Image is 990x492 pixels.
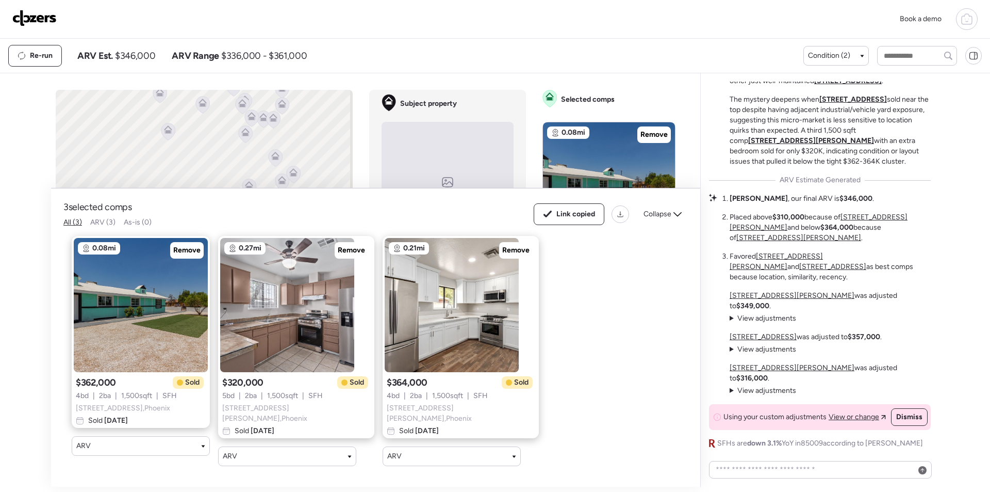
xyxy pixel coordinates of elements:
[156,391,158,401] span: |
[245,391,257,401] span: 2 ba
[12,10,57,26] img: Logo
[124,218,152,227] span: As-is (0)
[736,301,769,310] strong: $349,000
[829,412,879,422] span: View or change
[900,14,942,23] span: Book a demo
[748,136,874,145] a: [STREET_ADDRESS][PERSON_NAME]
[63,201,132,213] span: 3 selected comps
[730,251,931,282] li: Favored and as best comps because location, similarity, recency.
[561,94,615,105] span: Selected comps
[76,376,116,389] span: $362,000
[350,377,364,388] span: Sold
[410,391,422,401] span: 2 ba
[896,412,922,422] span: Dismiss
[819,95,887,104] a: [STREET_ADDRESS]
[436,187,459,196] span: No image
[308,391,323,401] span: SFH
[730,363,931,384] p: was adjusted to .
[829,412,886,422] a: View or change
[92,243,116,253] span: 0.08mi
[723,412,827,422] span: Using your custom adjustments
[103,416,128,425] span: [DATE]
[514,377,529,388] span: Sold
[736,233,861,242] a: [STREET_ADDRESS][PERSON_NAME]
[63,218,82,227] span: All (3)
[88,416,128,426] span: Sold
[99,391,111,401] span: 2 ba
[820,223,853,232] strong: $364,000
[387,451,402,462] span: ARV
[162,391,177,401] span: SFH
[502,245,530,256] span: Remove
[737,345,796,354] span: View adjustments
[730,332,882,342] p: was adjusted to .
[717,438,923,449] span: SFHs are YoY in 85009 according to [PERSON_NAME]
[172,50,219,62] span: ARV Range
[76,391,89,401] span: 4 bd
[30,51,53,61] span: Re-run
[399,426,439,436] span: Sold
[426,391,428,401] span: |
[338,245,365,256] span: Remove
[414,426,439,435] span: [DATE]
[467,391,469,401] span: |
[121,391,152,401] span: 1,500 sqft
[76,403,170,414] span: [STREET_ADDRESS] , Phoenix
[730,291,854,300] a: [STREET_ADDRESS][PERSON_NAME]
[261,391,263,401] span: |
[302,391,304,401] span: |
[222,391,235,401] span: 5 bd
[747,439,782,448] span: down 3.1%
[772,213,804,221] strong: $310,000
[730,313,796,324] summary: View adjustments
[387,376,427,389] span: $364,000
[267,391,298,401] span: 1,500 sqft
[736,374,768,383] strong: $316,000
[185,377,200,388] span: Sold
[780,175,861,185] span: ARV Estimate Generated
[799,262,866,271] a: [STREET_ADDRESS]
[403,243,425,253] span: 0.21mi
[222,403,370,424] span: [STREET_ADDRESS][PERSON_NAME] , Phoenix
[640,130,668,140] span: Remove
[432,391,463,401] span: 1,500 sqft
[400,99,457,109] span: Subject property
[643,209,671,219] span: Collapse
[556,209,595,219] span: Link copied
[387,403,535,424] span: [STREET_ADDRESS][PERSON_NAME] , Phoenix
[222,376,263,389] span: $320,000
[730,363,854,372] a: [STREET_ADDRESS][PERSON_NAME]
[737,386,796,395] span: View adjustments
[473,391,488,401] span: SFH
[76,441,91,451] span: ARV
[77,50,113,62] span: ARV Est.
[730,332,797,341] a: [STREET_ADDRESS]
[173,245,201,256] span: Remove
[93,391,95,401] span: |
[848,332,880,341] strong: $357,000
[730,194,874,204] li: , our final ARV is .
[730,386,796,396] summary: View adjustments
[730,344,796,355] summary: View adjustments
[387,391,400,401] span: 4 bd
[239,243,261,253] span: 0.27mi
[239,391,241,401] span: |
[737,314,796,323] span: View adjustments
[808,51,850,61] span: Condition (2)
[730,252,823,271] a: [STREET_ADDRESS][PERSON_NAME]
[249,426,274,435] span: [DATE]
[235,426,274,436] span: Sold
[221,50,307,62] span: $336,000 - $361,000
[562,128,585,138] span: 0.08mi
[90,218,115,227] span: ARV (3)
[115,391,117,401] span: |
[730,94,931,167] p: The mystery deepens when sold near the top despite having adjacent industrial/vehicle yard exposu...
[730,291,931,311] p: was adjusted to .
